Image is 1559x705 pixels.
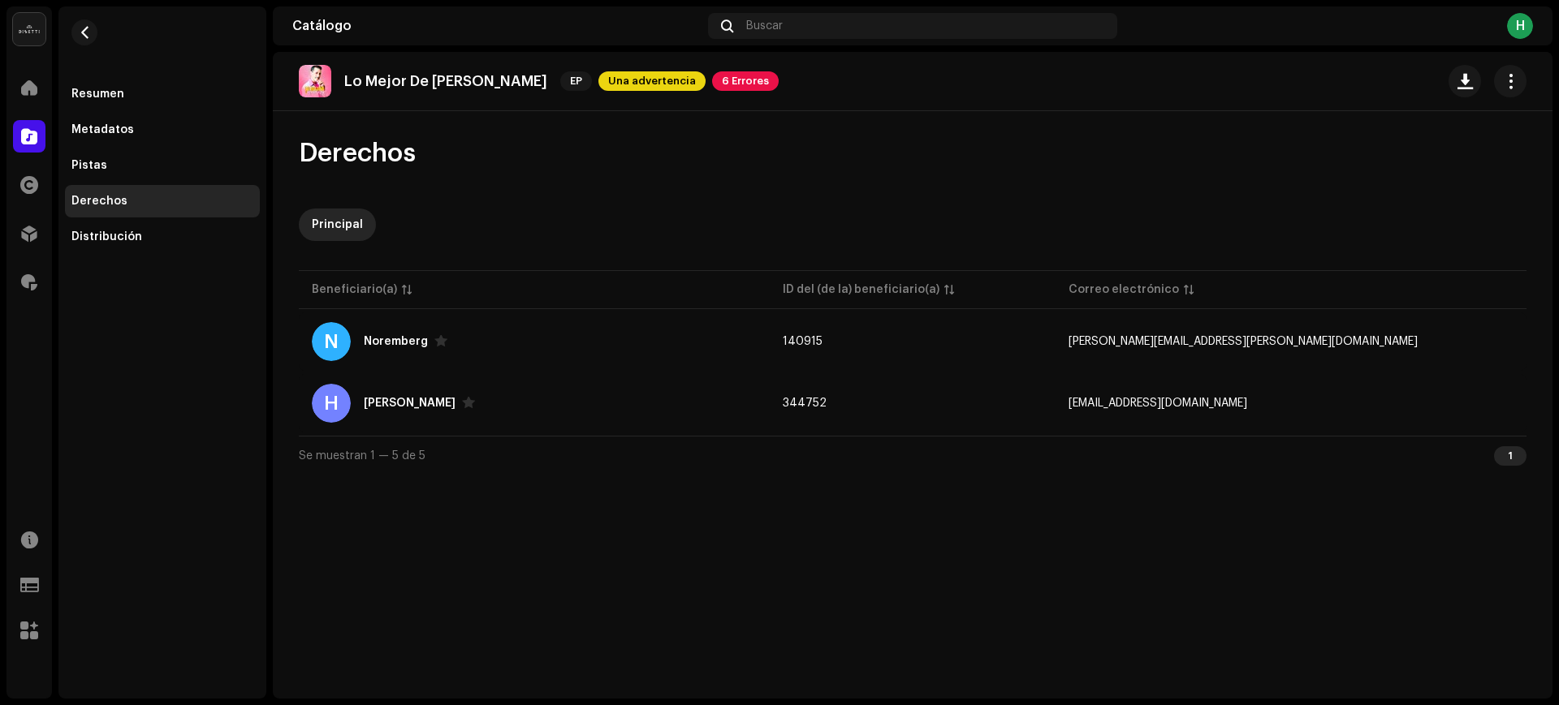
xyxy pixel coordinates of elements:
re-m-nav-item: Derechos [65,185,260,217]
span: Una advertencia [598,71,706,91]
span: noremberg@disetti.com [1069,336,1418,347]
re-m-nav-item: Resumen [65,78,260,110]
div: Derechos [71,195,127,208]
div: N [312,322,351,361]
div: Metadatos [71,123,134,136]
span: 344752 [783,398,827,409]
div: ID del (de la) beneficiario(a) [783,282,939,298]
div: H [312,384,351,423]
span: hectorrey5412@gmail.com [1069,398,1247,409]
p: Lo Mejor De [PERSON_NAME] [344,73,547,90]
div: H [1507,13,1533,39]
span: 6 Errores [712,71,779,91]
div: Resumen [71,88,124,101]
div: Hector Rey [364,398,456,409]
re-m-nav-item: Distribución [65,221,260,253]
re-m-nav-item: Pistas [65,149,260,182]
div: Correo electrónico [1069,282,1179,298]
div: Principal [312,208,363,241]
span: Derechos [299,137,416,170]
re-m-nav-item: Metadatos [65,114,260,146]
img: 40e6c4bc-ed71-4a4d-8331-33e8ef30d6f5 [299,65,331,97]
div: Distribución [71,230,142,243]
span: EP [560,71,592,91]
div: Beneficiario(a) [312,282,397,298]
div: 1 [1494,446,1527,466]
div: Pistas [71,159,107,172]
span: Buscar [746,19,783,32]
img: 02a7c2d3-3c89-4098-b12f-2ff2945c95ee [13,13,45,45]
span: 140915 [783,336,823,347]
div: Catálogo [292,19,702,32]
div: Noremberg [364,336,428,347]
span: Se muestran 1 — 5 de 5 [299,450,425,462]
